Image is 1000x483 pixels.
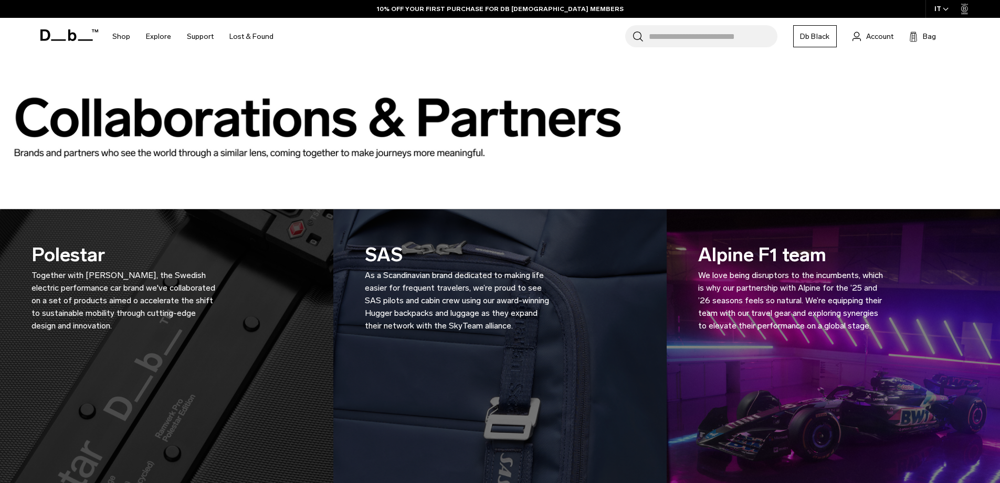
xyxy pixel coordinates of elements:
[31,269,220,332] p: Together with [PERSON_NAME], the Swedish electric performance car brand we've collaborated on a s...
[852,30,893,43] a: Account
[698,241,887,332] h3: Alpine F1 team
[31,241,220,332] h3: Polestar
[698,269,887,332] p: We love being disruptors to the incumbents, which is why our partnership with Alpine for the ’25 ...
[365,241,554,332] h3: SAS
[923,31,936,42] span: Bag
[187,18,214,55] a: Support
[104,18,281,55] nav: Main Navigation
[866,31,893,42] span: Account
[112,18,130,55] a: Shop
[909,30,936,43] button: Bag
[365,269,554,332] p: As a Scandinavian brand dedicated to making life easier for frequent travelers, we’re proud to se...
[229,18,273,55] a: Lost & Found
[146,18,171,55] a: Explore
[793,25,837,47] a: Db Black
[377,4,624,14] a: 10% OFF YOUR FIRST PURCHASE FOR DB [DEMOGRAPHIC_DATA] MEMBERS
